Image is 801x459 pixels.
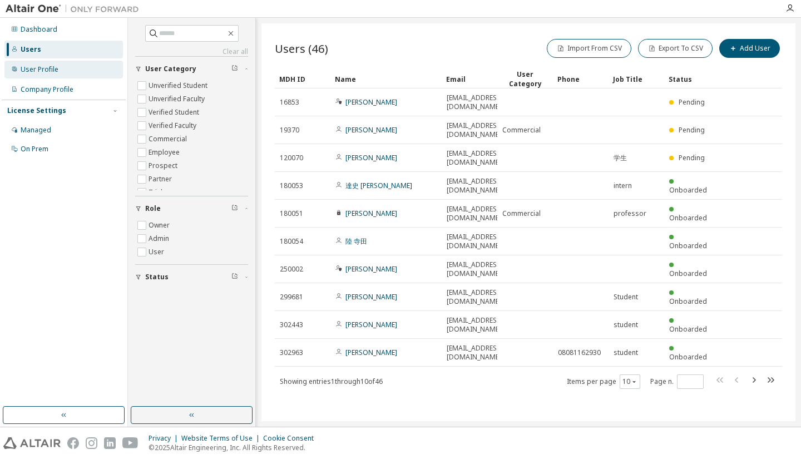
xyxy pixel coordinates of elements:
span: Role [145,204,161,213]
img: instagram.svg [86,437,97,449]
a: [PERSON_NAME] [345,125,397,135]
span: Onboarded [669,185,707,195]
a: [PERSON_NAME] [345,264,397,274]
div: Cookie Consent [263,434,320,443]
span: student [614,348,638,357]
span: 学生 [614,154,627,162]
span: 08081162930 [558,348,601,357]
div: MDH ID [279,70,326,88]
div: Status [669,70,715,88]
a: [PERSON_NAME] [345,348,397,357]
span: Onboarded [669,352,707,362]
div: Website Terms of Use [181,434,263,443]
button: 10 [622,377,637,386]
span: 180051 [280,209,303,218]
span: [EMAIL_ADDRESS][DOMAIN_NAME] [447,149,503,167]
span: [EMAIL_ADDRESS][DOMAIN_NAME] [447,288,503,306]
span: [EMAIL_ADDRESS][DOMAIN_NAME] [447,121,503,139]
div: On Prem [21,145,48,154]
span: Onboarded [669,241,707,250]
button: User Category [135,57,248,81]
span: Pending [679,125,705,135]
div: User Profile [21,65,58,74]
div: Privacy [149,434,181,443]
span: 250002 [280,265,303,274]
span: 120070 [280,154,303,162]
label: Unverified Faculty [149,92,207,106]
label: Verified Faculty [149,119,199,132]
div: User Category [502,70,548,88]
span: Pending [679,153,705,162]
div: Email [446,70,493,88]
span: Onboarded [669,297,707,306]
div: Managed [21,126,51,135]
div: Users [21,45,41,54]
label: Trial [149,186,165,199]
span: [EMAIL_ADDRESS][DOMAIN_NAME] [447,260,503,278]
span: intern [614,181,632,190]
div: Dashboard [21,25,57,34]
span: professor [614,209,646,218]
label: User [149,245,166,259]
span: Showing entries 1 through 10 of 46 [280,377,383,386]
button: Add User [719,39,780,58]
div: Company Profile [21,85,73,94]
span: [EMAIL_ADDRESS][DOMAIN_NAME] [447,316,503,334]
button: Import From CSV [547,39,631,58]
span: Onboarded [669,213,707,223]
span: Clear filter [231,204,238,213]
span: Clear filter [231,273,238,282]
span: 302963 [280,348,303,357]
span: [EMAIL_ADDRESS][DOMAIN_NAME] [447,233,503,250]
span: Onboarded [669,269,707,278]
div: Name [335,70,437,88]
span: student [614,320,638,329]
span: Commercial [502,126,541,135]
a: [PERSON_NAME] [345,97,397,107]
span: 180054 [280,237,303,246]
img: altair_logo.svg [3,437,61,449]
span: 302443 [280,320,303,329]
button: Export To CSV [638,39,713,58]
div: Job Title [613,70,660,88]
label: Commercial [149,132,189,146]
label: Prospect [149,159,180,172]
span: Onboarded [669,324,707,334]
button: Status [135,265,248,289]
label: Owner [149,219,172,232]
span: Items per page [567,374,640,389]
span: 19370 [280,126,299,135]
span: Commercial [502,209,541,218]
label: Admin [149,232,171,245]
span: [EMAIL_ADDRESS][DOMAIN_NAME] [447,344,503,362]
span: Student [614,293,638,302]
a: [PERSON_NAME] [345,209,397,218]
a: [PERSON_NAME] [345,292,397,302]
span: [EMAIL_ADDRESS][DOMAIN_NAME] [447,177,503,195]
a: 達史 [PERSON_NAME] [345,181,412,190]
a: [PERSON_NAME] [345,153,397,162]
span: [EMAIL_ADDRESS][DOMAIN_NAME] [447,93,503,111]
span: Users (46) [275,41,328,56]
span: User Category [145,65,196,73]
span: Status [145,273,169,282]
a: 陸 寺田 [345,236,367,246]
img: facebook.svg [67,437,79,449]
label: Partner [149,172,174,186]
label: Verified Student [149,106,201,119]
div: Phone [557,70,604,88]
div: License Settings [7,106,66,115]
label: Employee [149,146,182,159]
img: linkedin.svg [104,437,116,449]
img: Altair One [6,3,145,14]
img: youtube.svg [122,437,139,449]
label: Unverified Student [149,79,210,92]
span: 16853 [280,98,299,107]
span: [EMAIL_ADDRESS][DOMAIN_NAME] [447,205,503,223]
span: Pending [679,97,705,107]
button: Role [135,196,248,221]
a: Clear all [135,47,248,56]
p: © 2025 Altair Engineering, Inc. All Rights Reserved. [149,443,320,452]
a: [PERSON_NAME] [345,320,397,329]
span: 299681 [280,293,303,302]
